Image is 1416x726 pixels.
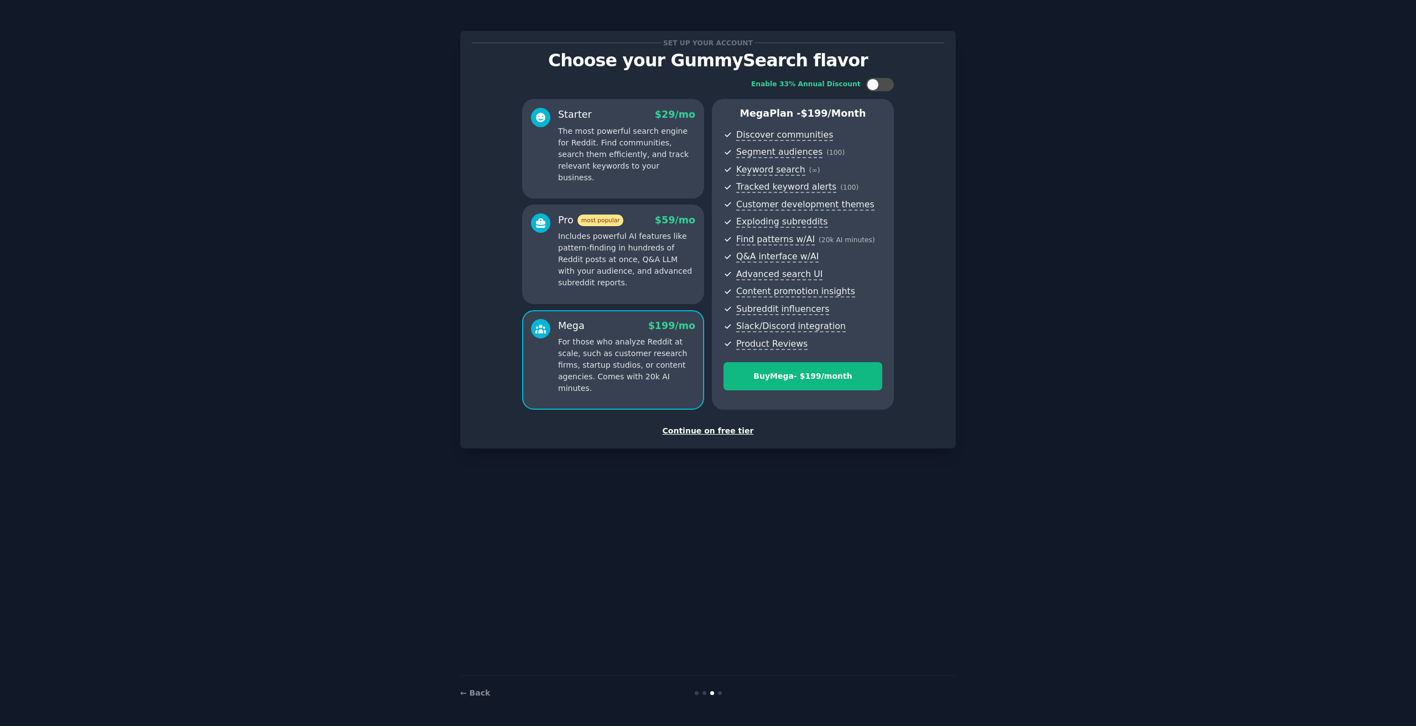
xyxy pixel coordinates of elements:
[558,231,695,289] p: Includes powerful AI features like pattern-finding in hundreds of Reddit posts at once, Q&A LLM w...
[724,370,882,382] div: Buy Mega - $ 199 /month
[655,215,695,226] span: $ 59 /mo
[558,319,585,333] div: Mega
[736,234,815,246] span: Find patterns w/AI
[736,251,819,263] span: Q&A interface w/AI
[736,129,833,141] span: Discover communities
[826,149,845,156] span: ( 100 )
[736,216,827,228] span: Exploding subreddits
[723,362,882,390] button: BuyMega- $199/month
[736,147,822,158] span: Segment audiences
[801,108,866,119] span: $ 199 /month
[736,181,836,193] span: Tracked keyword alerts
[558,336,695,394] p: For those who analyze Reddit at scale, such as customer research firms, startup studios, or conte...
[558,108,592,122] div: Starter
[558,213,623,227] div: Pro
[655,109,695,120] span: $ 29 /mo
[577,215,624,226] span: most popular
[460,688,490,697] a: ← Back
[736,199,874,211] span: Customer development themes
[736,304,829,315] span: Subreddit influencers
[662,37,755,49] span: Set up your account
[751,80,861,90] div: Enable 33% Annual Discount
[840,184,858,191] span: ( 100 )
[736,321,846,332] span: Slack/Discord integration
[736,286,855,297] span: Content promotion insights
[648,320,695,331] span: $ 199 /mo
[736,269,822,280] span: Advanced search UI
[819,236,875,244] span: ( 20k AI minutes )
[723,107,882,121] p: Mega Plan -
[472,51,944,70] p: Choose your GummySearch flavor
[809,166,820,174] span: ( ∞ )
[736,164,805,176] span: Keyword search
[736,338,808,350] span: Product Reviews
[558,126,695,184] p: The most powerful search engine for Reddit. Find communities, search them efficiently, and track ...
[472,425,944,437] div: Continue on free tier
